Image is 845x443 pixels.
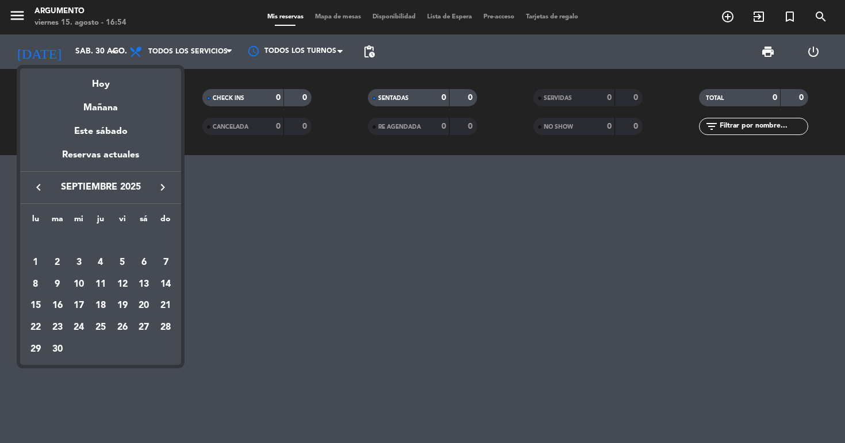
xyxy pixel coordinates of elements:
td: 10 de septiembre de 2025 [68,273,90,295]
div: 30 [48,340,67,359]
div: 3 [69,253,89,272]
div: 29 [26,340,45,359]
div: 4 [91,253,110,272]
td: 16 de septiembre de 2025 [47,295,68,317]
button: keyboard_arrow_right [152,180,173,195]
td: 2 de septiembre de 2025 [47,252,68,273]
td: 12 de septiembre de 2025 [112,273,133,295]
div: 1 [26,253,45,272]
th: lunes [25,213,47,230]
div: 14 [156,275,175,294]
i: keyboard_arrow_right [156,180,170,194]
td: 7 de septiembre de 2025 [155,252,176,273]
div: 25 [91,318,110,337]
th: domingo [155,213,176,230]
td: 13 de septiembre de 2025 [133,273,155,295]
td: 21 de septiembre de 2025 [155,295,176,317]
div: 11 [91,275,110,294]
td: 25 de septiembre de 2025 [90,317,112,338]
div: 2 [48,253,67,272]
div: 21 [156,296,175,315]
div: Reservas actuales [20,148,181,171]
div: 22 [26,318,45,337]
td: SEP. [25,230,176,252]
td: 8 de septiembre de 2025 [25,273,47,295]
div: 15 [26,296,45,315]
td: 19 de septiembre de 2025 [112,295,133,317]
td: 18 de septiembre de 2025 [90,295,112,317]
th: sábado [133,213,155,230]
td: 4 de septiembre de 2025 [90,252,112,273]
div: 28 [156,318,175,337]
td: 24 de septiembre de 2025 [68,317,90,338]
button: keyboard_arrow_left [28,180,49,195]
div: 8 [26,275,45,294]
div: 12 [113,275,132,294]
th: miércoles [68,213,90,230]
div: 9 [48,275,67,294]
div: 6 [134,253,153,272]
div: 26 [113,318,132,337]
td: 29 de septiembre de 2025 [25,338,47,360]
td: 9 de septiembre de 2025 [47,273,68,295]
div: 24 [69,318,89,337]
div: 23 [48,318,67,337]
td: 11 de septiembre de 2025 [90,273,112,295]
td: 30 de septiembre de 2025 [47,338,68,360]
div: Este sábado [20,115,181,148]
div: Hoy [20,68,181,92]
div: 19 [113,296,132,315]
td: 20 de septiembre de 2025 [133,295,155,317]
td: 3 de septiembre de 2025 [68,252,90,273]
td: 6 de septiembre de 2025 [133,252,155,273]
td: 1 de septiembre de 2025 [25,252,47,273]
td: 15 de septiembre de 2025 [25,295,47,317]
div: 5 [113,253,132,272]
i: keyboard_arrow_left [32,180,45,194]
div: 7 [156,253,175,272]
span: septiembre 2025 [49,180,152,195]
div: 27 [134,318,153,337]
div: 20 [134,296,153,315]
th: martes [47,213,68,230]
div: 18 [91,296,110,315]
div: 10 [69,275,89,294]
th: jueves [90,213,112,230]
div: 17 [69,296,89,315]
div: 16 [48,296,67,315]
td: 28 de septiembre de 2025 [155,317,176,338]
td: 23 de septiembre de 2025 [47,317,68,338]
td: 5 de septiembre de 2025 [112,252,133,273]
th: viernes [112,213,133,230]
td: 22 de septiembre de 2025 [25,317,47,338]
td: 26 de septiembre de 2025 [112,317,133,338]
td: 17 de septiembre de 2025 [68,295,90,317]
td: 27 de septiembre de 2025 [133,317,155,338]
td: 14 de septiembre de 2025 [155,273,176,295]
div: 13 [134,275,153,294]
div: Mañana [20,92,181,115]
